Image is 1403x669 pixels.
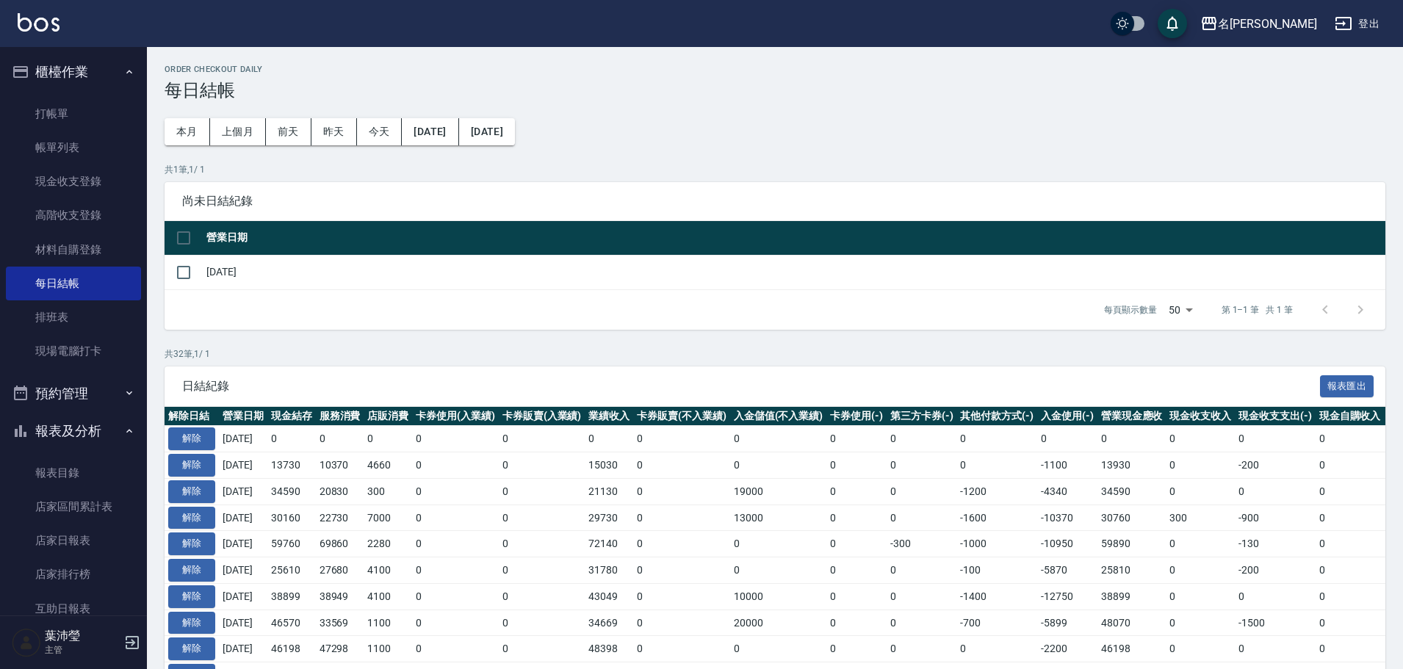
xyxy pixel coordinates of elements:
[1316,452,1385,479] td: 0
[826,426,887,452] td: 0
[826,531,887,557] td: 0
[412,557,499,584] td: 0
[45,629,120,643] h5: 葉沛瑩
[267,478,316,505] td: 34590
[956,426,1037,452] td: 0
[499,531,585,557] td: 0
[633,636,730,662] td: 0
[1163,290,1198,330] div: 50
[826,478,887,505] td: 0
[730,636,827,662] td: 0
[1097,636,1166,662] td: 46198
[585,505,633,531] td: 29730
[1166,610,1235,636] td: 0
[1097,452,1166,479] td: 13930
[1037,531,1097,557] td: -10950
[6,524,141,557] a: 店家日報表
[219,557,267,584] td: [DATE]
[165,347,1385,361] p: 共 32 筆, 1 / 1
[1097,610,1166,636] td: 48070
[1235,610,1316,636] td: -1500
[165,407,219,426] th: 解除日結
[1316,478,1385,505] td: 0
[316,452,364,479] td: 10370
[1097,407,1166,426] th: 營業現金應收
[6,267,141,300] a: 每日結帳
[316,557,364,584] td: 27680
[266,118,311,145] button: 前天
[311,118,357,145] button: 昨天
[1316,531,1385,557] td: 0
[203,221,1385,256] th: 營業日期
[267,426,316,452] td: 0
[1316,505,1385,531] td: 0
[826,583,887,610] td: 0
[219,610,267,636] td: [DATE]
[1158,9,1187,38] button: save
[730,407,827,426] th: 入金儲值(不入業績)
[6,233,141,267] a: 材料自購登錄
[1320,378,1374,392] a: 報表匯出
[1166,407,1235,426] th: 現金收支收入
[168,454,215,477] button: 解除
[182,379,1320,394] span: 日結紀錄
[168,585,215,608] button: 解除
[1097,426,1166,452] td: 0
[412,478,499,505] td: 0
[412,452,499,479] td: 0
[219,505,267,531] td: [DATE]
[1235,478,1316,505] td: 0
[219,452,267,479] td: [DATE]
[1316,407,1385,426] th: 現金自購收入
[168,612,215,634] button: 解除
[165,118,210,145] button: 本月
[1037,610,1097,636] td: -5899
[633,531,730,557] td: 0
[364,610,412,636] td: 1100
[585,636,633,662] td: 48398
[1097,531,1166,557] td: 59890
[499,426,585,452] td: 0
[499,505,585,531] td: 0
[585,407,633,426] th: 業績收入
[412,505,499,531] td: 0
[1037,557,1097,584] td: -5870
[887,452,957,479] td: 0
[633,505,730,531] td: 0
[633,407,730,426] th: 卡券販賣(不入業績)
[499,583,585,610] td: 0
[6,456,141,490] a: 報表目錄
[1166,452,1235,479] td: 0
[730,610,827,636] td: 20000
[316,583,364,610] td: 38949
[45,643,120,657] p: 主管
[499,452,585,479] td: 0
[364,505,412,531] td: 7000
[1316,610,1385,636] td: 0
[203,255,1385,289] td: [DATE]
[165,65,1385,74] h2: Order checkout daily
[267,505,316,531] td: 30160
[6,557,141,591] a: 店家排行榜
[499,610,585,636] td: 0
[1037,478,1097,505] td: -4340
[6,592,141,626] a: 互助日報表
[1097,583,1166,610] td: 38899
[412,610,499,636] td: 0
[12,628,41,657] img: Person
[826,636,887,662] td: 0
[267,531,316,557] td: 59760
[1097,557,1166,584] td: 25810
[316,531,364,557] td: 69860
[1037,505,1097,531] td: -10370
[412,583,499,610] td: 0
[165,80,1385,101] h3: 每日結帳
[887,531,957,557] td: -300
[402,118,458,145] button: [DATE]
[1235,426,1316,452] td: 0
[6,334,141,368] a: 現場電腦打卡
[267,452,316,479] td: 13730
[1166,505,1235,531] td: 300
[1037,426,1097,452] td: 0
[1097,505,1166,531] td: 30760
